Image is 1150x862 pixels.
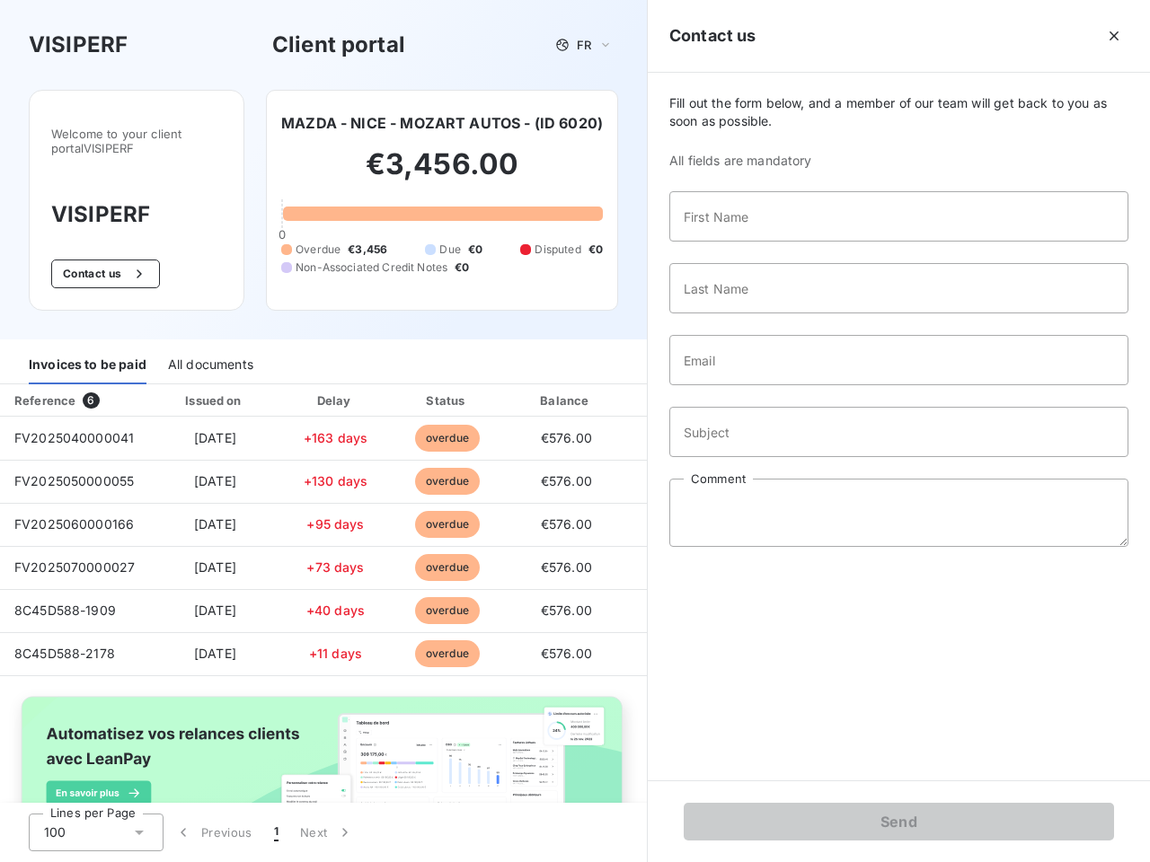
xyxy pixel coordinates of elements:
input: placeholder [669,335,1128,385]
span: overdue [415,554,480,581]
span: Disputed [535,242,580,258]
h3: Client portal [272,29,405,61]
span: overdue [415,425,480,452]
span: FV2025060000166 [14,516,134,532]
button: Next [289,814,365,851]
input: placeholder [669,263,1128,313]
span: €0 [455,259,469,276]
span: €576.00 [541,473,592,488]
button: 1 [263,814,289,851]
div: Issued on [153,391,277,409]
button: Contact us [51,259,160,288]
span: €576.00 [541,646,592,661]
span: overdue [415,511,480,538]
span: FV2025050000055 [14,473,134,488]
span: 100 [44,823,66,841]
h2: €3,456.00 [281,146,603,200]
div: PDF [632,391,722,409]
button: Previous [164,814,263,851]
span: €576.00 [541,559,592,575]
span: €3,456 [348,242,387,258]
div: Reference [14,393,75,408]
input: placeholder [669,191,1128,242]
span: overdue [415,597,480,624]
div: All documents [168,347,253,384]
h6: MAZDA - NICE - MOZART AUTOS - (ID 6020) [281,112,603,134]
span: €576.00 [541,603,592,618]
span: +163 days [304,430,367,445]
span: [DATE] [194,603,236,618]
button: Send [684,803,1114,840]
span: All fields are mandatory [669,152,1128,170]
span: Overdue [296,242,341,258]
span: 6 [83,392,99,409]
span: [DATE] [194,430,236,445]
span: Fill out the form below, and a member of our team will get back to you as soon as possible. [669,94,1128,130]
span: FR [577,38,591,52]
span: [DATE] [194,559,236,575]
span: Due [439,242,460,258]
div: Status [394,391,500,409]
span: +73 days [306,559,364,575]
span: €0 [468,242,482,258]
h3: VISIPERF [51,198,222,231]
span: €576.00 [541,516,592,532]
span: 0 [279,227,286,242]
div: Invoices to be paid [29,347,146,384]
span: FV2025040000041 [14,430,134,445]
span: FV2025070000027 [14,559,135,575]
span: 8C45D588-1909 [14,603,116,618]
span: Welcome to your client portal VISIPERF [51,127,222,155]
div: Balance [508,391,624,409]
span: €576.00 [541,430,592,445]
input: placeholder [669,407,1128,457]
span: [DATE] [194,646,236,661]
span: [DATE] [194,516,236,532]
span: +130 days [304,473,367,488]
span: 1 [274,823,279,841]
span: +11 days [309,646,362,661]
span: €0 [588,242,603,258]
span: 8C45D588-2178 [14,646,115,661]
div: Delay [285,391,387,409]
h5: Contact us [669,23,756,48]
span: [DATE] [194,473,236,488]
span: +40 days [306,603,365,618]
h3: VISIPERF [29,29,128,61]
span: +95 days [306,516,364,532]
span: overdue [415,640,480,667]
span: Non-Associated Credit Notes [296,259,447,276]
span: overdue [415,468,480,495]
